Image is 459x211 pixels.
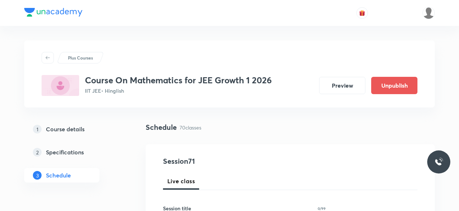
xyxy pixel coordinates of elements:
img: Dinesh Kumar [422,7,435,19]
img: avatar [359,10,365,16]
button: Unpublish [371,77,417,94]
button: avatar [356,7,368,19]
h4: Schedule [146,122,177,133]
p: 3 [33,171,42,180]
button: Preview [319,77,365,94]
p: 70 classes [180,124,201,131]
h3: Course On Mathematics for JEE Growth 1 2026 [85,75,272,85]
p: 2 [33,148,42,157]
span: Live class [167,177,195,185]
p: IIT JEE • Hinglish [85,87,272,94]
a: 1Course details [24,122,123,136]
a: 2Specifications [24,145,123,159]
p: Plus Courses [68,54,93,61]
h5: Schedule [46,171,71,180]
h5: Course details [46,125,85,133]
h4: Session 71 [163,156,295,167]
p: 1 [33,125,42,133]
img: ttu [434,158,443,166]
a: Company Logo [24,8,82,18]
img: 29712404-D67D-46D6-8E1A-BA7EF7105E3C_plus.png [42,75,79,96]
h5: Specifications [46,148,84,157]
p: 0/99 [318,207,326,210]
img: Company Logo [24,8,82,17]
